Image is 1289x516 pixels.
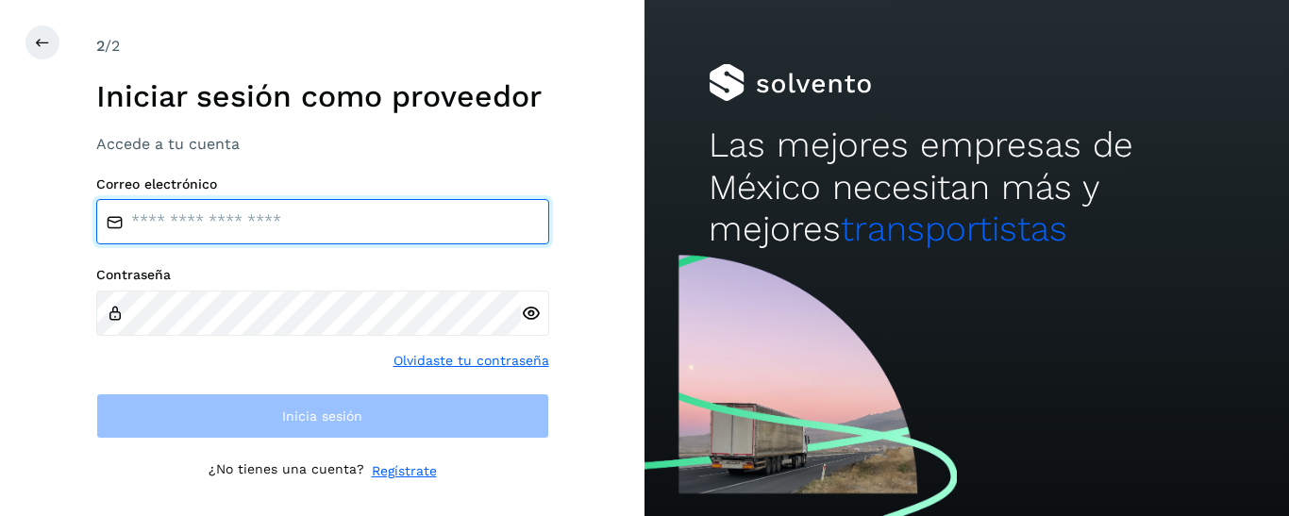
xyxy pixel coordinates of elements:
a: Olvidaste tu contraseña [393,351,549,371]
h2: Las mejores empresas de México necesitan más y mejores [709,125,1224,250]
label: Contraseña [96,267,549,283]
h3: Accede a tu cuenta [96,135,549,153]
p: ¿No tienes una cuenta? [209,461,364,481]
h1: Iniciar sesión como proveedor [96,78,549,114]
label: Correo electrónico [96,176,549,192]
button: Inicia sesión [96,393,549,439]
a: Regístrate [372,461,437,481]
span: transportistas [841,208,1067,249]
span: Inicia sesión [282,409,362,423]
